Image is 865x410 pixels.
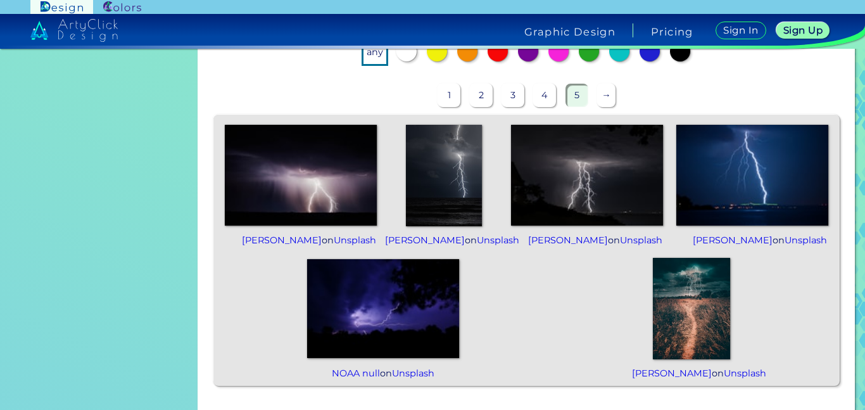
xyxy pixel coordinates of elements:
[30,19,118,42] img: artyclick_design_logo_white_combined_path.svg
[334,234,376,246] a: Unsplash
[242,234,322,246] a: [PERSON_NAME]
[782,25,823,35] h5: Sign Up
[385,233,503,248] p: on
[438,84,460,107] p: 1
[332,368,380,379] a: NOAA null
[363,41,386,64] p: any
[533,84,556,107] p: 4
[502,84,524,107] p: 3
[724,368,766,379] a: Unsplash
[528,234,608,246] a: [PERSON_NAME]
[693,233,811,248] p: on
[723,25,759,35] h5: Sign In
[385,234,465,246] a: [PERSON_NAME]
[597,84,616,107] p: →
[225,125,377,226] img: photo-1429552054921-018e433d7d34
[775,22,831,39] a: Sign Up
[406,125,482,226] img: photo-1630348727758-240aea8f99fe
[103,1,141,13] img: ArtyClick Colors logo
[307,258,459,359] img: photo-1562155618-e1a8bc2eb04f
[565,84,588,107] p: 5
[632,366,750,381] p: on
[676,125,828,226] img: photo-1427507791254-e8d2fe7db7c0
[693,234,773,246] a: [PERSON_NAME]
[470,84,493,107] p: 2
[528,233,647,248] p: on
[392,368,434,379] a: Unsplash
[620,234,662,246] a: Unsplash
[785,234,827,246] a: Unsplash
[511,125,663,226] img: photo-1598336331578-0fe91c2a0abd
[242,233,360,248] p: on
[714,21,767,40] a: Sign In
[653,258,730,359] img: photo-1516912481808-3406841bd33c
[324,366,443,381] p: on
[651,27,693,37] a: Pricing
[477,234,519,246] a: Unsplash
[524,27,616,37] h4: Graphic Design
[632,368,712,379] a: [PERSON_NAME]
